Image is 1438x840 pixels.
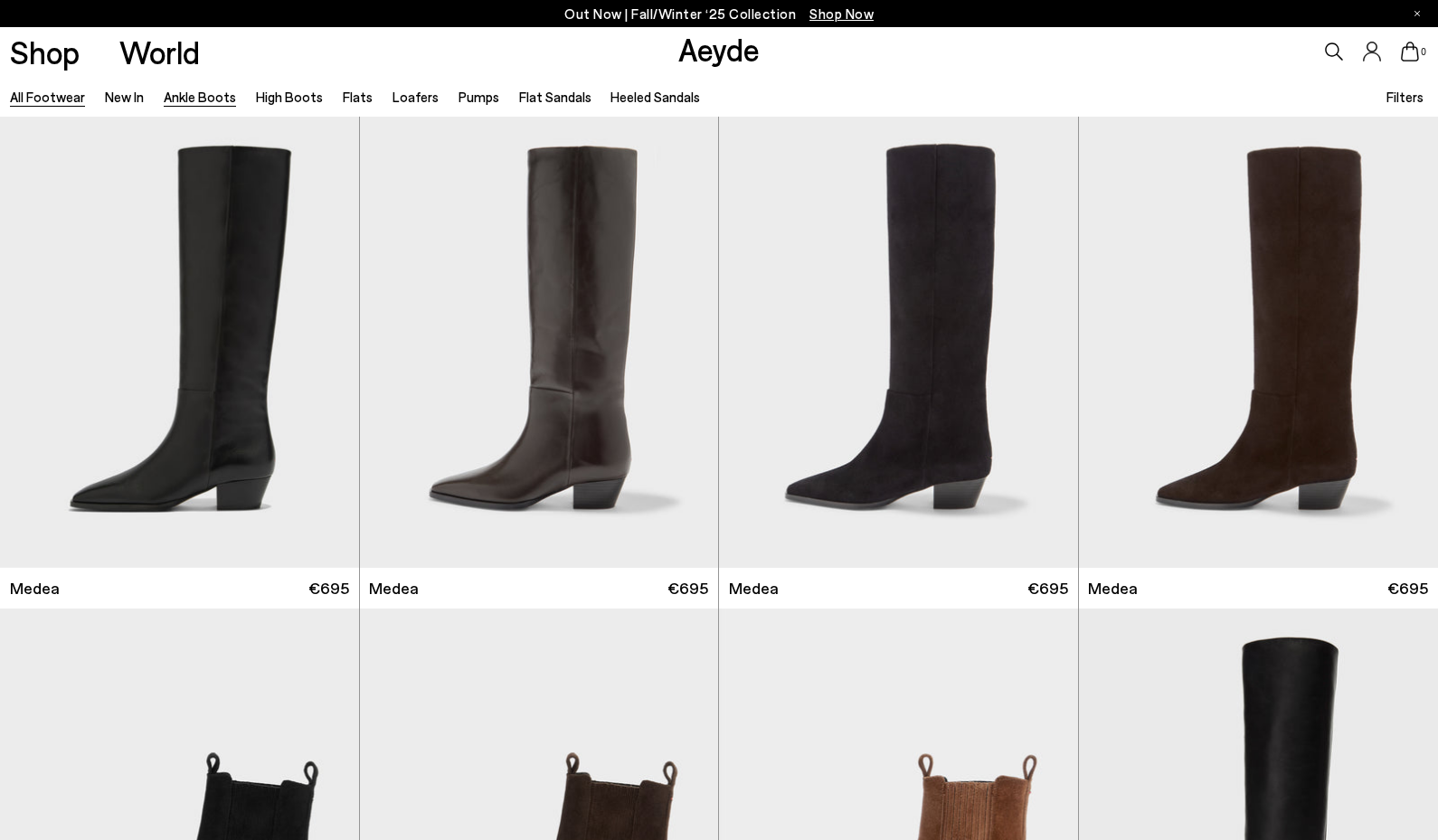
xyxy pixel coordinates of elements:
a: Medea €695 [360,568,719,609]
span: Medea [1088,577,1138,599]
a: Ankle Boots [164,89,236,105]
span: Navigate to /collections/new-in [809,5,874,22]
a: Pumps [459,89,499,105]
span: Filters [1386,89,1424,105]
img: Medea Suede Knee-High Boots [719,117,1078,567]
p: Out Now | Fall/Winter ‘25 Collection [564,3,874,25]
a: Medea €695 [719,568,1078,609]
a: Loafers [393,89,439,105]
a: All Footwear [10,89,85,105]
a: High Boots [256,89,323,105]
a: Heeled Sandals [610,89,700,105]
a: 0 [1401,42,1419,61]
a: Shop [10,36,80,68]
span: 0 [1419,47,1428,57]
a: World [119,36,200,68]
span: €695 [1387,577,1428,599]
a: Aeyde [678,30,760,68]
span: Medea [729,577,779,599]
img: Medea Knee-High Boots [360,117,719,567]
a: Flats [343,89,373,105]
span: €695 [667,577,708,599]
span: €695 [308,577,349,599]
a: Flat Sandals [519,89,591,105]
span: Medea [369,577,419,599]
span: €695 [1027,577,1068,599]
span: Medea [10,577,60,599]
a: New In [105,89,144,105]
